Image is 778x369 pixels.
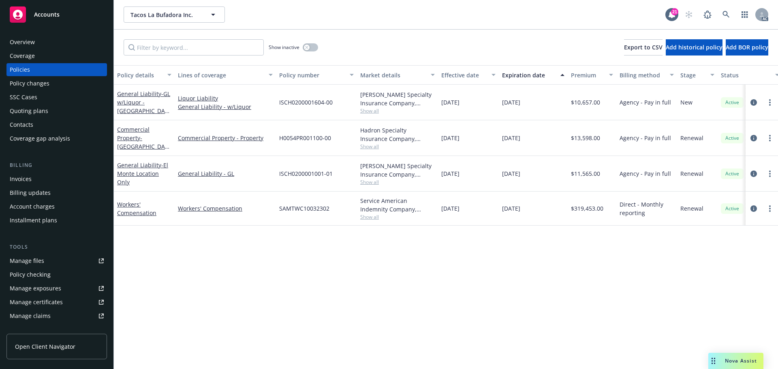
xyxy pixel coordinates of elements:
button: Nova Assist [708,353,763,369]
span: Show all [360,107,435,114]
div: 21 [671,8,678,15]
a: Manage certificates [6,296,107,309]
div: Overview [10,36,35,49]
span: Show all [360,213,435,220]
div: Policy changes [10,77,49,90]
span: Active [724,134,740,142]
a: Manage files [6,254,107,267]
button: Policy details [114,65,175,85]
span: - El Monte Location Only [117,161,168,186]
a: General Liability - w/Liquor [178,102,273,111]
a: Liquor Liability [178,94,273,102]
span: $10,657.00 [571,98,600,107]
a: Start snowing [681,6,697,23]
a: General Liability - GL [178,169,273,178]
span: Renewal [680,169,703,178]
a: Switch app [737,6,753,23]
span: SAMTWC10032302 [279,204,329,213]
span: [DATE] [441,204,460,213]
a: Manage claims [6,309,107,322]
a: General Liability [117,161,168,186]
span: [DATE] [502,169,520,178]
span: Show all [360,143,435,150]
div: Effective date [441,71,487,79]
div: Policies [10,63,30,76]
div: [PERSON_NAME] Specialty Insurance Company, [PERSON_NAME][GEOGRAPHIC_DATA], RT Specialty Insurance... [360,90,435,107]
span: Show inactive [269,44,299,51]
div: Status [721,71,770,79]
span: Add historical policy [666,43,722,51]
a: circleInformation [749,204,759,213]
span: Export to CSV [624,43,663,51]
button: Lines of coverage [175,65,276,85]
a: Manage exposures [6,282,107,295]
div: Tools [6,243,107,251]
button: Add historical policy [666,39,722,55]
a: Workers' Compensation [178,204,273,213]
a: circleInformation [749,133,759,143]
div: Manage exposures [10,282,61,295]
span: Agency - Pay in full [620,98,671,107]
a: Policy changes [6,77,107,90]
button: Billing method [616,65,677,85]
span: Accounts [34,11,60,18]
button: Policy number [276,65,357,85]
a: Search [718,6,734,23]
a: Accounts [6,3,107,26]
span: [DATE] [502,98,520,107]
div: Premium [571,71,604,79]
button: Market details [357,65,438,85]
button: Stage [677,65,718,85]
a: Report a Bug [699,6,716,23]
div: Invoices [10,173,32,186]
a: more [765,98,775,107]
span: [DATE] [441,98,460,107]
a: General Liability [117,90,170,123]
span: New [680,98,693,107]
div: Stage [680,71,705,79]
span: [DATE] [502,204,520,213]
span: Direct - Monthly reporting [620,200,674,217]
a: Manage BORs [6,323,107,336]
div: SSC Cases [10,91,37,104]
span: [DATE] [441,169,460,178]
span: [DATE] [441,134,460,142]
div: Manage certificates [10,296,63,309]
a: Coverage gap analysis [6,132,107,145]
span: Active [724,205,740,212]
span: Active [724,170,740,177]
div: Manage BORs [10,323,48,336]
button: Export to CSV [624,39,663,55]
div: Manage claims [10,309,51,322]
a: Coverage [6,49,107,62]
a: Policies [6,63,107,76]
div: Service American Indemnity Company, Service American Indemnity Company, Method Insurance [360,196,435,213]
a: Installment plans [6,214,107,227]
div: Coverage [10,49,35,62]
div: Installment plans [10,214,57,227]
div: Drag to move [708,353,718,369]
span: $319,453.00 [571,204,603,213]
div: Manage files [10,254,44,267]
div: Expiration date [502,71,556,79]
a: Quoting plans [6,105,107,117]
div: Policy checking [10,268,51,281]
div: Lines of coverage [178,71,264,79]
span: Renewal [680,204,703,213]
div: Billing updates [10,186,51,199]
a: circleInformation [749,98,759,107]
a: more [765,133,775,143]
button: Add BOR policy [726,39,768,55]
div: Quoting plans [10,105,48,117]
a: Policy checking [6,268,107,281]
span: $13,598.00 [571,134,600,142]
div: Account charges [10,200,55,213]
a: Invoices [6,173,107,186]
button: Effective date [438,65,499,85]
span: $11,565.00 [571,169,600,178]
div: Policy number [279,71,345,79]
span: Renewal [680,134,703,142]
div: Billing method [620,71,665,79]
span: H0054PR001100-00 [279,134,331,142]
